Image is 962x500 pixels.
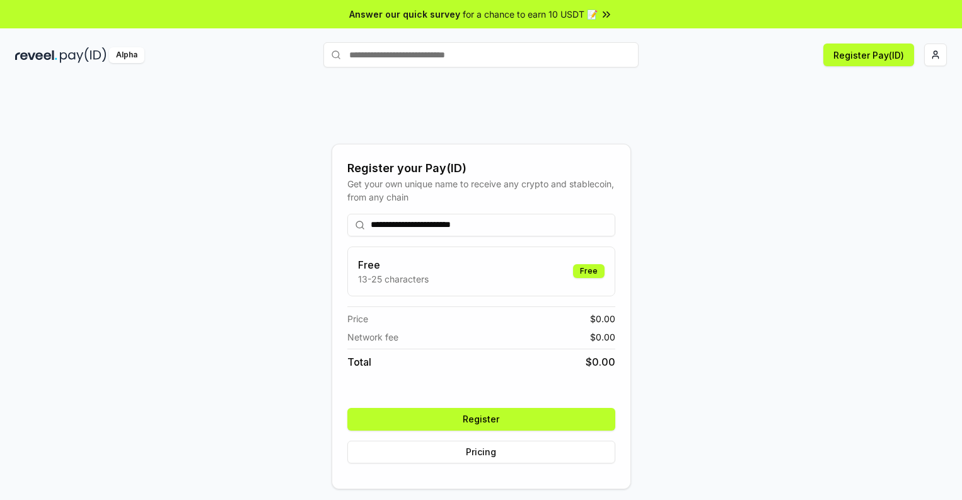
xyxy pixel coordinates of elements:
[109,47,144,63] div: Alpha
[823,44,914,66] button: Register Pay(ID)
[347,408,615,431] button: Register
[347,312,368,325] span: Price
[347,330,398,344] span: Network fee
[347,441,615,463] button: Pricing
[347,160,615,177] div: Register your Pay(ID)
[349,8,460,21] span: Answer our quick survey
[15,47,57,63] img: reveel_dark
[586,354,615,369] span: $ 0.00
[347,177,615,204] div: Get your own unique name to receive any crypto and stablecoin, from any chain
[463,8,598,21] span: for a chance to earn 10 USDT 📝
[358,272,429,286] p: 13-25 characters
[590,312,615,325] span: $ 0.00
[358,257,429,272] h3: Free
[347,354,371,369] span: Total
[60,47,107,63] img: pay_id
[590,330,615,344] span: $ 0.00
[573,264,605,278] div: Free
